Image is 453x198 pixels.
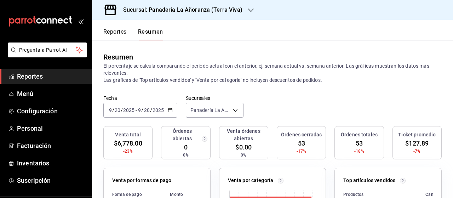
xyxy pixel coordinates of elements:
span: Personal [17,124,86,133]
span: Pregunta a Parrot AI [19,46,76,54]
input: -- [114,107,121,113]
p: Venta por formas de pago [112,177,171,184]
span: -18% [354,148,364,154]
input: -- [109,107,112,113]
button: Resumen [138,28,163,40]
span: $0.00 [235,142,252,152]
span: 0% [241,152,246,158]
span: Configuración [17,106,86,116]
span: $127.89 [405,138,429,148]
span: -7% [413,148,420,154]
div: Resumen [103,52,133,62]
label: Fecha [103,96,177,101]
p: El porcentaje se calcula comparando el período actual con el anterior, ej. semana actual vs. sema... [103,62,442,84]
span: Panadería La Añoranza (Terra Viva) [190,107,230,114]
h3: Venta total [115,131,141,138]
span: Menú [17,89,86,98]
h3: Órdenes totales [341,131,378,138]
span: / [141,107,143,113]
p: Venta por categoría [228,177,274,184]
span: 0% [183,152,189,158]
h3: Sucursal: Panadería La Añoranza (Terra Viva) [117,6,242,14]
span: 53 [298,138,305,148]
span: - [136,107,137,113]
input: -- [144,107,150,113]
span: $6,778.00 [114,138,142,148]
div: navigation tabs [103,28,163,40]
input: -- [138,107,141,113]
span: -23% [123,148,133,154]
a: Pregunta a Parrot AI [5,51,87,59]
h3: Venta órdenes abiertas [222,128,265,142]
span: Facturación [17,141,86,151]
span: / [121,107,123,113]
span: Reportes [17,72,86,81]
input: ---- [152,107,164,113]
h3: Órdenes cerradas [281,131,322,138]
span: -17% [297,148,306,154]
span: / [112,107,114,113]
span: 53 [356,138,363,148]
button: Pregunta a Parrot AI [8,43,87,57]
span: / [150,107,152,113]
span: Suscripción [17,176,86,185]
label: Sucursales [186,96,243,101]
button: Reportes [103,28,127,40]
p: Top artículos vendidos [343,177,395,184]
span: 0 [184,142,188,152]
button: open_drawer_menu [78,18,84,24]
h3: Ticket promedio [398,131,436,138]
span: Inventarios [17,158,86,168]
h3: Órdenes abiertas [164,128,200,142]
input: ---- [123,107,135,113]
